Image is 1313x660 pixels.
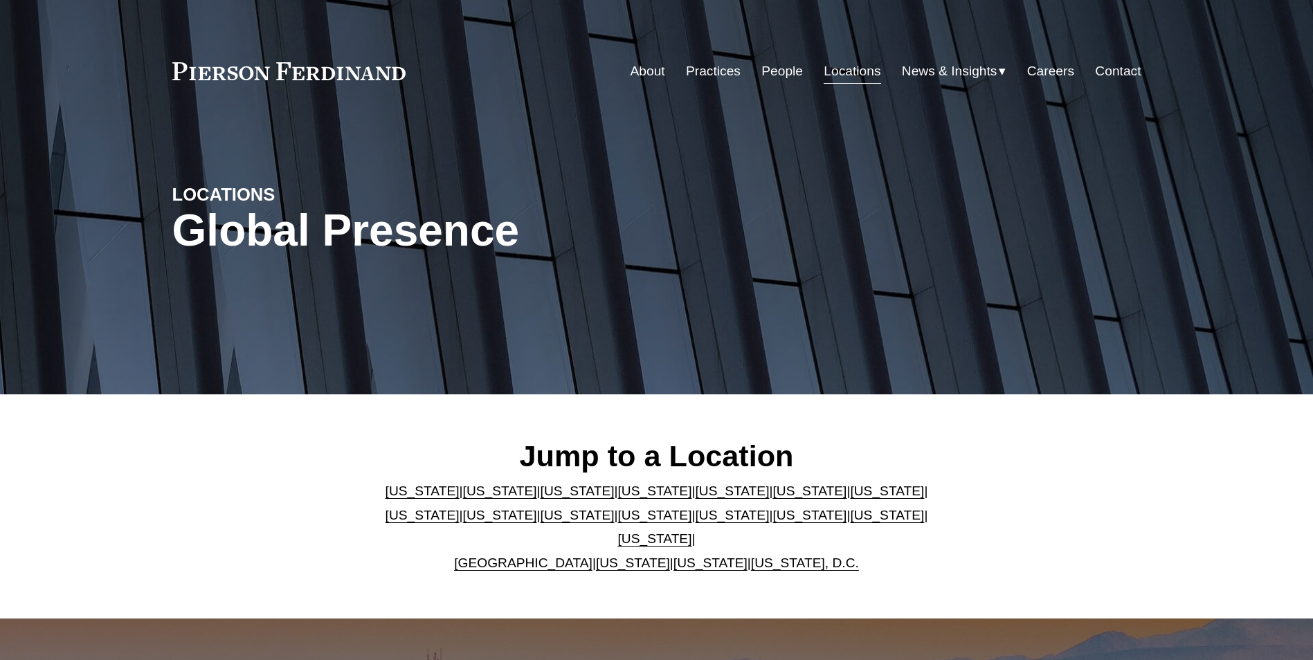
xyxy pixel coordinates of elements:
[463,508,537,522] a: [US_STATE]
[172,205,818,256] h1: Global Presence
[541,484,615,498] a: [US_STATE]
[463,484,537,498] a: [US_STATE]
[772,484,846,498] a: [US_STATE]
[850,484,924,498] a: [US_STATE]
[902,59,997,84] span: News & Insights
[374,479,939,575] p: | | | | | | | | | | | | | | | | | |
[686,58,741,84] a: Practices
[618,531,692,546] a: [US_STATE]
[902,58,1006,84] a: folder dropdown
[454,556,592,570] a: [GEOGRAPHIC_DATA]
[673,556,748,570] a: [US_STATE]
[761,58,803,84] a: People
[172,183,415,205] h4: LOCATIONS
[541,508,615,522] a: [US_STATE]
[695,508,769,522] a: [US_STATE]
[695,484,769,498] a: [US_STATE]
[824,58,880,84] a: Locations
[850,508,924,522] a: [US_STATE]
[374,438,939,474] h2: Jump to a Location
[386,484,460,498] a: [US_STATE]
[631,58,665,84] a: About
[751,556,859,570] a: [US_STATE], D.C.
[618,508,692,522] a: [US_STATE]
[772,508,846,522] a: [US_STATE]
[1027,58,1074,84] a: Careers
[386,508,460,522] a: [US_STATE]
[1095,58,1141,84] a: Contact
[596,556,670,570] a: [US_STATE]
[618,484,692,498] a: [US_STATE]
